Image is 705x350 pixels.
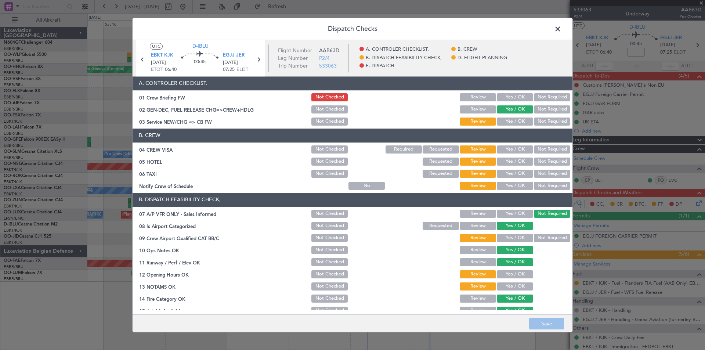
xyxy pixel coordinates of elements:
[534,210,570,218] button: Not Required
[534,145,570,154] button: Not Required
[534,118,570,126] button: Not Required
[534,158,570,166] button: Not Required
[534,105,570,113] button: Not Required
[534,170,570,178] button: Not Required
[534,182,570,190] button: Not Required
[534,93,570,101] button: Not Required
[133,18,572,40] header: Dispatch Checks
[534,234,570,242] button: Not Required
